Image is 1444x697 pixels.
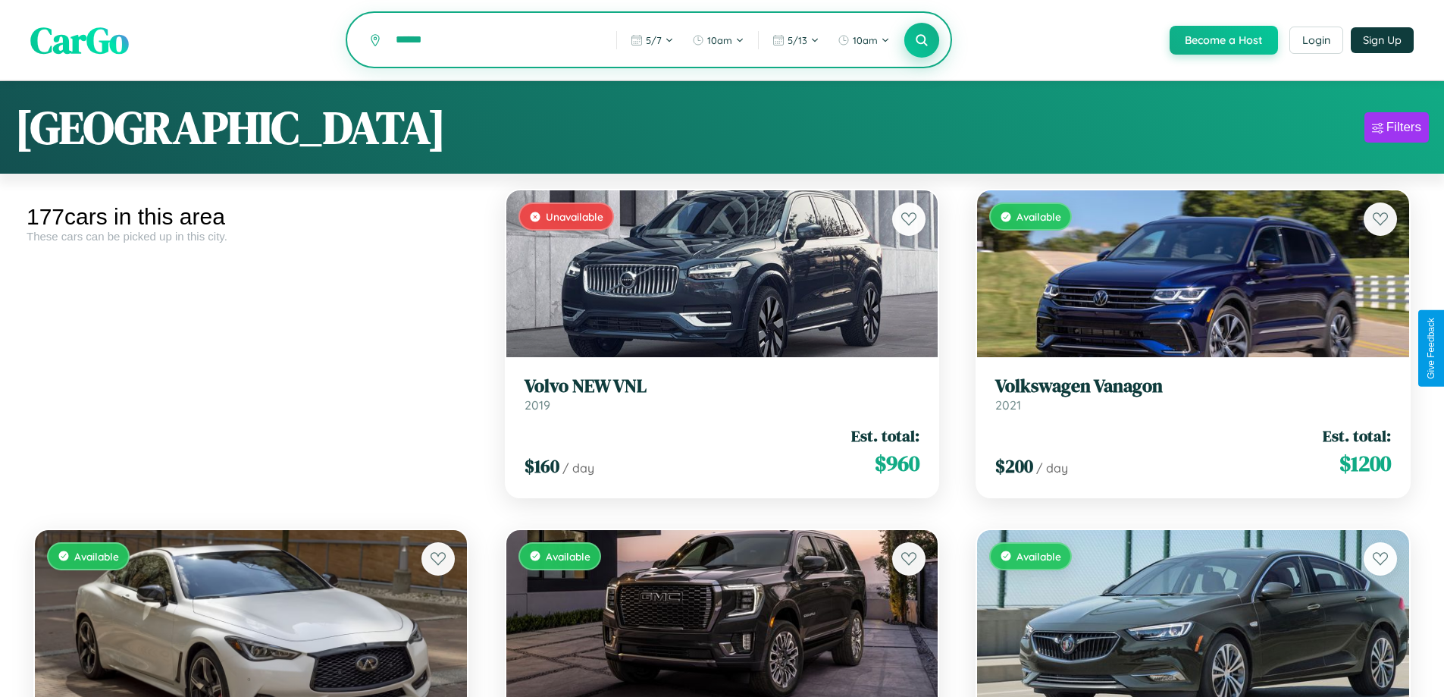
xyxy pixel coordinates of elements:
[525,454,559,479] span: $ 160
[995,454,1033,479] span: $ 200
[1016,550,1061,563] span: Available
[525,375,920,397] h3: Volvo NEW VNL
[525,375,920,413] a: Volvo NEW VNL2019
[995,397,1021,413] span: 2021
[788,34,807,46] span: 5 / 13
[646,34,662,46] span: 5 / 7
[1016,210,1061,223] span: Available
[853,34,878,46] span: 10am
[546,210,603,223] span: Unavailable
[684,28,752,52] button: 10am
[1364,112,1429,143] button: Filters
[1036,460,1068,476] span: / day
[1339,448,1391,479] span: $ 1200
[765,28,827,52] button: 5/13
[30,15,129,65] span: CarGo
[995,375,1391,413] a: Volkswagen Vanagon2021
[1170,26,1278,55] button: Become a Host
[995,375,1391,397] h3: Volkswagen Vanagon
[875,448,919,479] span: $ 960
[830,28,897,52] button: 10am
[1386,120,1421,135] div: Filters
[27,230,475,243] div: These cars can be picked up in this city.
[15,96,446,159] h1: [GEOGRAPHIC_DATA]
[1351,27,1414,53] button: Sign Up
[1323,425,1391,447] span: Est. total:
[851,425,919,447] span: Est. total:
[1426,318,1436,379] div: Give Feedback
[546,550,590,563] span: Available
[623,28,681,52] button: 5/7
[74,550,119,563] span: Available
[1289,27,1343,54] button: Login
[707,34,732,46] span: 10am
[525,397,550,413] span: 2019
[27,204,475,230] div: 177 cars in this area
[562,460,594,476] span: / day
